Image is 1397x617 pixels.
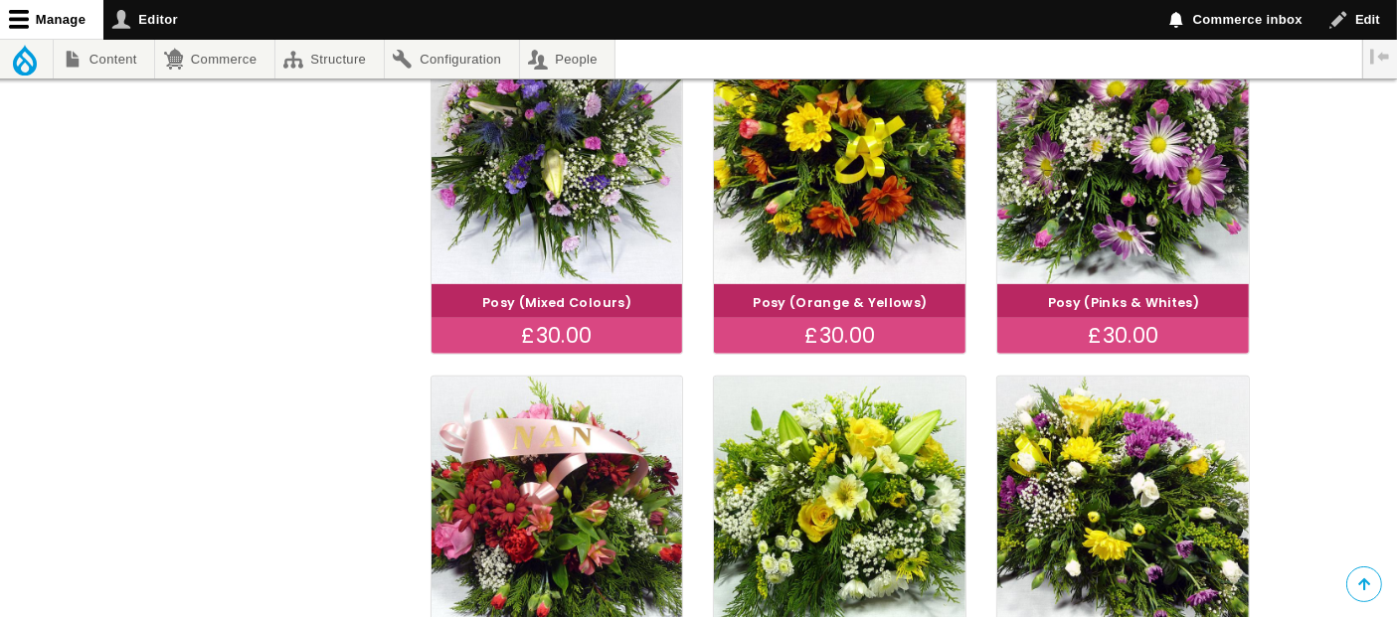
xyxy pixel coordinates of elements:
div: £30.00 [997,318,1249,354]
a: Posy (Mixed Colours) [482,294,631,311]
a: Commerce [155,40,273,78]
button: Vertical orientation [1363,40,1397,74]
div: £30.00 [432,318,683,354]
a: Posy (Pinks & Whites) [1048,294,1199,311]
a: Content [54,40,154,78]
a: Configuration [385,40,519,78]
a: Structure [275,40,384,78]
div: £30.00 [714,318,965,354]
a: People [520,40,615,78]
a: Posy (Orange & Yellows) [753,294,927,311]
